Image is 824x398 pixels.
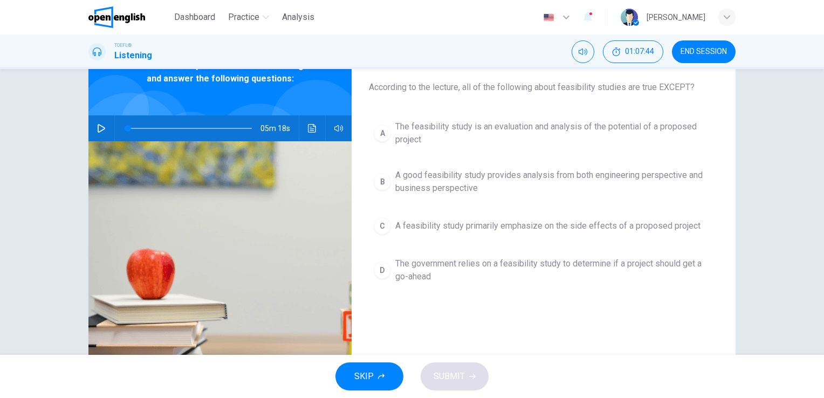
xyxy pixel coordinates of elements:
[603,40,663,63] button: 01:07:44
[374,262,391,279] div: D
[304,115,321,141] button: Click to see the audio transcription
[114,49,152,62] h1: Listening
[374,173,391,190] div: B
[369,81,718,94] span: According to the lecture, all of the following about feasibility studies are true EXCEPT?
[395,257,713,283] span: The government relies on a feasibility study to determine if a project should get a go-ahead
[369,212,718,239] button: CA feasibility study primarily emphasize on the side effects of a proposed project
[395,120,713,146] span: The feasibility study is an evaluation and analysis of the potential of a proposed project
[369,115,718,151] button: AThe feasibility study is an evaluation and analysis of the potential of a proposed project
[88,6,170,28] a: OpenEnglish logo
[354,369,374,384] span: SKIP
[374,217,391,235] div: C
[228,11,259,24] span: Practice
[542,13,555,22] img: en
[335,362,403,390] button: SKIP
[170,8,219,27] button: Dashboard
[395,219,701,232] span: A feasibility study primarily emphasize on the side effects of a proposed project
[369,164,718,200] button: BA good feasibility study provides analysis from both engineering perspective and business perspe...
[282,11,314,24] span: Analysis
[260,115,299,141] span: 05m 18s
[625,47,654,56] span: 01:07:44
[174,11,215,24] span: Dashboard
[114,42,132,49] span: TOEFL®
[621,9,638,26] img: Profile picture
[603,40,663,63] div: Hide
[278,8,319,27] button: Analysis
[647,11,705,24] div: [PERSON_NAME]
[395,169,713,195] span: A good feasibility study provides analysis from both engineering perspective and business perspec...
[224,8,273,27] button: Practice
[572,40,594,63] div: Mute
[672,40,736,63] button: END SESSION
[681,47,727,56] span: END SESSION
[123,59,317,85] span: Listen to this clip about the Severn Barrage and answer the following questions:
[369,252,718,288] button: DThe government relies on a feasibility study to determine if a project should get a go-ahead
[88,6,145,28] img: OpenEnglish logo
[374,125,391,142] div: A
